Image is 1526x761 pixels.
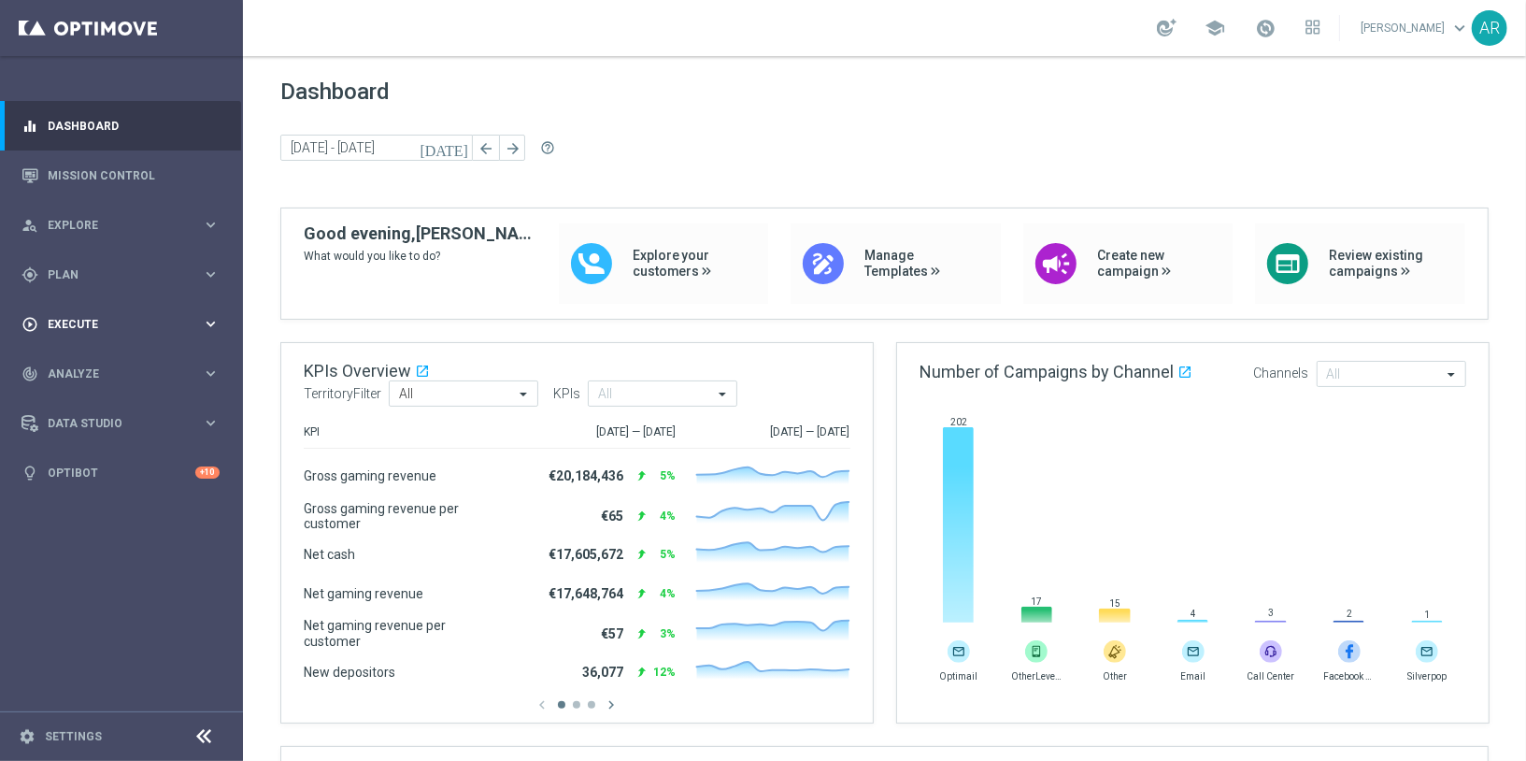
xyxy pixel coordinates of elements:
[21,217,38,234] i: person_search
[48,220,202,231] span: Explore
[21,266,38,283] i: gps_fixed
[202,414,220,432] i: keyboard_arrow_right
[21,465,38,481] i: lightbulb
[202,315,220,333] i: keyboard_arrow_right
[48,448,195,497] a: Optibot
[21,316,38,333] i: play_circle_outline
[21,101,220,151] div: Dashboard
[45,731,102,742] a: Settings
[21,366,221,381] button: track_changes Analyze keyboard_arrow_right
[21,317,221,332] button: play_circle_outline Execute keyboard_arrow_right
[48,269,202,280] span: Plan
[1472,10,1507,46] div: AR
[21,266,202,283] div: Plan
[202,365,220,382] i: keyboard_arrow_right
[1205,18,1225,38] span: school
[21,448,220,497] div: Optibot
[48,151,220,200] a: Mission Control
[202,266,220,283] i: keyboard_arrow_right
[21,415,202,432] div: Data Studio
[202,216,220,234] i: keyboard_arrow_right
[21,217,202,234] div: Explore
[21,168,221,183] button: Mission Control
[48,319,202,330] span: Execute
[21,366,38,382] i: track_changes
[21,416,221,431] button: Data Studio keyboard_arrow_right
[21,151,220,200] div: Mission Control
[48,418,202,429] span: Data Studio
[19,728,36,745] i: settings
[21,118,38,135] i: equalizer
[21,267,221,282] button: gps_fixed Plan keyboard_arrow_right
[48,368,202,380] span: Analyze
[1359,14,1472,42] a: [PERSON_NAME]keyboard_arrow_down
[195,467,220,479] div: +10
[21,119,221,134] button: equalizer Dashboard
[1449,18,1470,38] span: keyboard_arrow_down
[48,101,220,151] a: Dashboard
[21,466,221,481] button: lightbulb Optibot +10
[21,366,202,382] div: Analyze
[21,218,221,233] button: person_search Explore keyboard_arrow_right
[21,316,202,333] div: Execute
